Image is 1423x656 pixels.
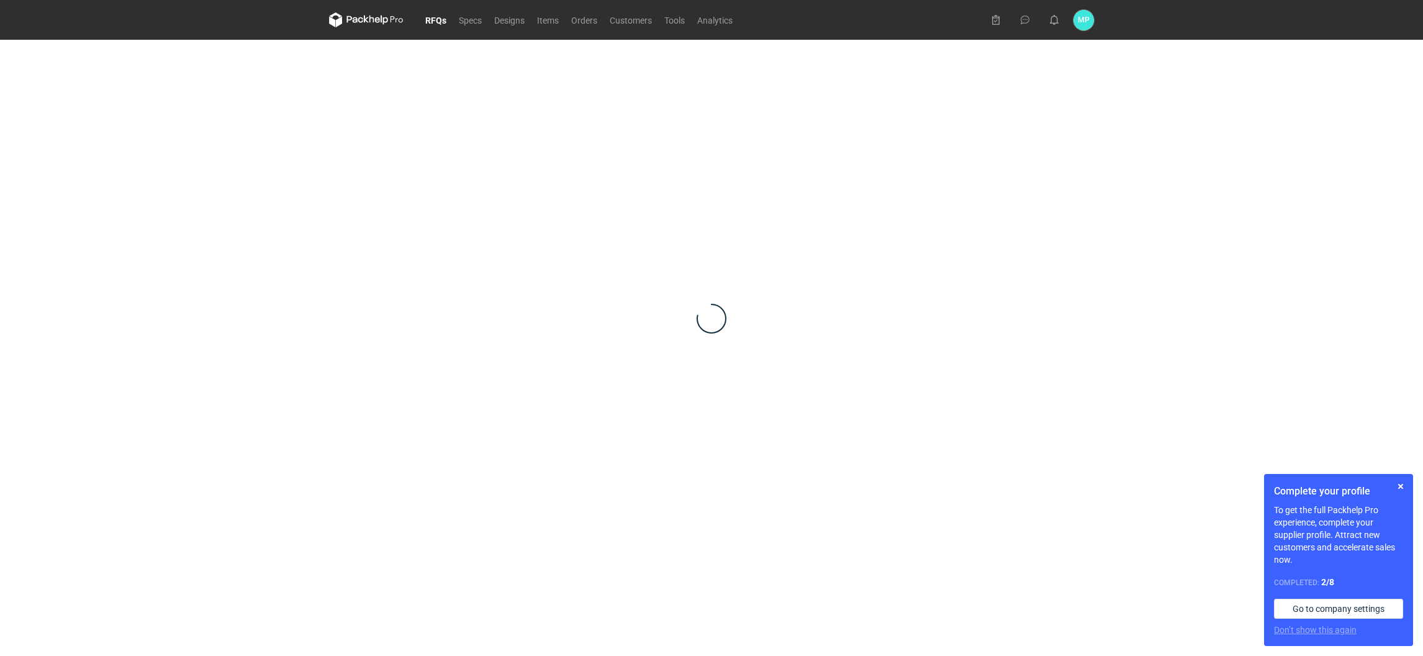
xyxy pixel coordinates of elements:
a: Orders [565,12,603,27]
button: Don’t show this again [1274,624,1357,636]
strong: 2 / 8 [1321,577,1334,587]
button: Skip for now [1393,479,1408,494]
h1: Complete your profile [1274,484,1403,499]
a: Specs [453,12,488,27]
a: Analytics [691,12,739,27]
a: Designs [488,12,531,27]
div: Martyna Paroń [1073,10,1094,30]
button: MP [1073,10,1094,30]
p: To get the full Packhelp Pro experience, complete your supplier profile. Attract new customers an... [1274,504,1403,566]
svg: Packhelp Pro [329,12,404,27]
a: Items [531,12,565,27]
a: Go to company settings [1274,599,1403,619]
a: Customers [603,12,658,27]
a: Tools [658,12,691,27]
a: RFQs [419,12,453,27]
div: Completed: [1274,576,1403,589]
